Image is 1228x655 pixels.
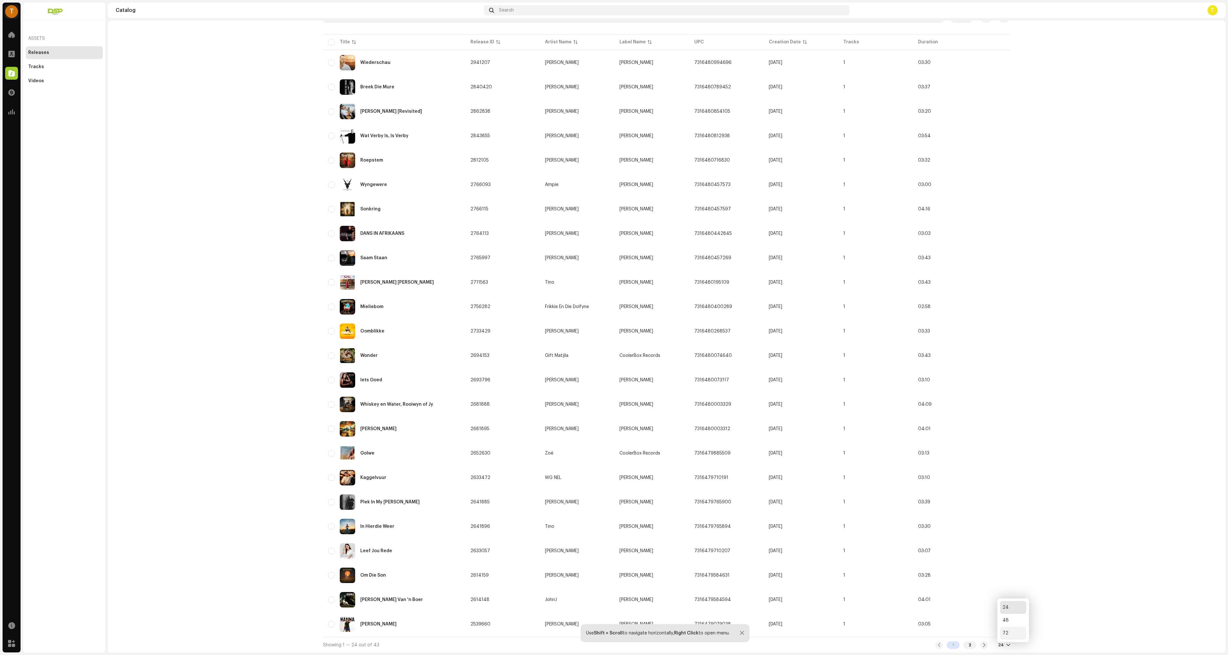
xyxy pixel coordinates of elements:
[918,207,930,211] span: 04:16
[769,158,782,163] span: May 21, 2025
[843,475,845,480] span: 1
[116,8,481,13] div: Catalog
[545,256,579,260] div: [PERSON_NAME]
[769,500,782,504] span: Jan 30, 2025
[694,475,728,480] span: 7316479710191
[769,402,782,407] span: Feb 26, 2025
[470,231,489,236] span: 2764113
[26,46,103,59] re-m-nav-item: Releases
[360,427,397,431] div: Altyd Jonk
[340,299,355,314] img: 5d60ebea-8a2d-4d21-93df-728a9cbf5631
[843,158,845,163] span: 1
[360,158,383,163] div: Roepstem
[843,182,845,187] span: 1
[694,207,731,211] span: 7316480457597
[769,573,782,578] span: Jan 10, 2025
[360,573,386,578] div: Om Die Son
[340,55,355,70] img: 1d119443-14d2-4a4f-94c7-a0987be546ea
[545,182,609,187] span: Ampie
[545,353,609,358] span: Gift Matjila
[694,60,732,65] span: 7316480994696
[694,549,730,553] span: 7316479710207
[843,231,845,236] span: 1
[694,597,731,602] span: 7316479584594
[918,451,929,456] span: 03:13
[360,256,387,260] div: Saam Staan
[470,305,490,309] span: 2756282
[619,256,653,260] span: Vonk Musiek
[545,134,609,138] span: Anton Myburgh
[545,597,557,602] div: JohnJ
[843,305,845,309] span: 1
[340,372,355,388] img: a0f35f72-fda7-4988-84a6-e71e9e004a8e
[360,85,394,89] div: Breek Die Mure
[340,104,355,119] img: 548bdce1-e0ba-4643-bfb1-a5a093189771
[619,622,653,626] span: Vonk Musiek
[470,353,489,358] span: 2694153
[545,622,609,626] span: Mari Bosman
[323,643,379,647] span: Showing 1 — 24 out of 43
[360,500,420,504] div: Plek In My Hart
[545,305,589,309] div: Frikkie En Die Dolfyne
[619,280,653,285] span: Vonk Musiek
[340,323,355,339] img: 2b50ed5c-677b-41b4-b844-c4aa5af7b6fd
[918,573,931,578] span: 03:28
[769,329,782,333] span: Mar 26, 2025
[594,631,623,635] strong: Shift + Scroll
[545,573,609,578] span: Neil Nachtrein
[545,39,572,45] div: Artist Name
[694,182,731,187] span: 7316480457573
[545,134,579,138] div: [PERSON_NAME]
[843,134,845,138] span: 1
[918,158,930,163] span: 03:32
[545,85,579,89] div: [PERSON_NAME]
[340,39,350,45] div: Title
[28,50,49,55] div: Releases
[619,597,653,602] span: Vonk Musiek
[619,134,653,138] span: Vonk Musiek
[470,378,490,382] span: 2693796
[769,231,782,236] span: Apr 16, 2025
[843,353,845,358] span: 1
[545,573,579,578] div: [PERSON_NAME]
[843,427,845,431] span: 1
[918,402,932,407] span: 04:09
[694,85,731,89] span: 7316480789452
[918,231,931,236] span: 03:03
[470,500,490,504] span: 2641885
[918,134,931,138] span: 03:54
[360,597,423,602] div: Hart Van 'n Boer
[694,158,730,163] span: 7316480716830
[918,305,931,309] span: 02:58
[769,182,782,187] span: Apr 17, 2025
[918,256,931,260] span: 03:43
[545,427,579,431] div: [PERSON_NAME]
[843,500,845,504] span: 1
[1000,614,1026,627] div: 48
[843,60,845,65] span: 1
[360,109,422,114] div: Beaufort Wes [Revisited]
[918,85,930,89] span: 03:37
[340,250,355,266] img: d1009e3e-9f7c-4761-a766-c8d25da5b8ed
[545,475,609,480] span: WG NEL
[470,256,490,260] span: 2765997
[918,597,931,602] span: 04:01
[918,475,930,480] span: 03:10
[340,177,355,192] img: d321ef42-499a-4b85-b089-38396e02601c
[340,543,355,559] img: b64834a6-ee63-456f-aaf8-4641ca497d39
[1000,627,1026,640] div: 72
[470,549,490,553] span: 2633057
[470,158,489,163] span: 2812105
[694,524,731,529] span: 7316479765894
[545,329,609,333] span: Rudi Kleingeld
[340,348,355,363] img: d665257f-5bf1-4cc7-b0ed-9b05415a75e1
[470,573,489,578] span: 2614159
[918,427,931,431] span: 04:01
[843,597,845,602] span: 1
[545,402,609,407] span: Logan Pietersen
[769,305,782,309] span: Apr 11, 2025
[545,451,609,456] span: Zoé
[769,207,782,211] span: Apr 17, 2025
[694,109,730,114] span: 7316480854105
[619,353,660,358] span: CoolerBox Records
